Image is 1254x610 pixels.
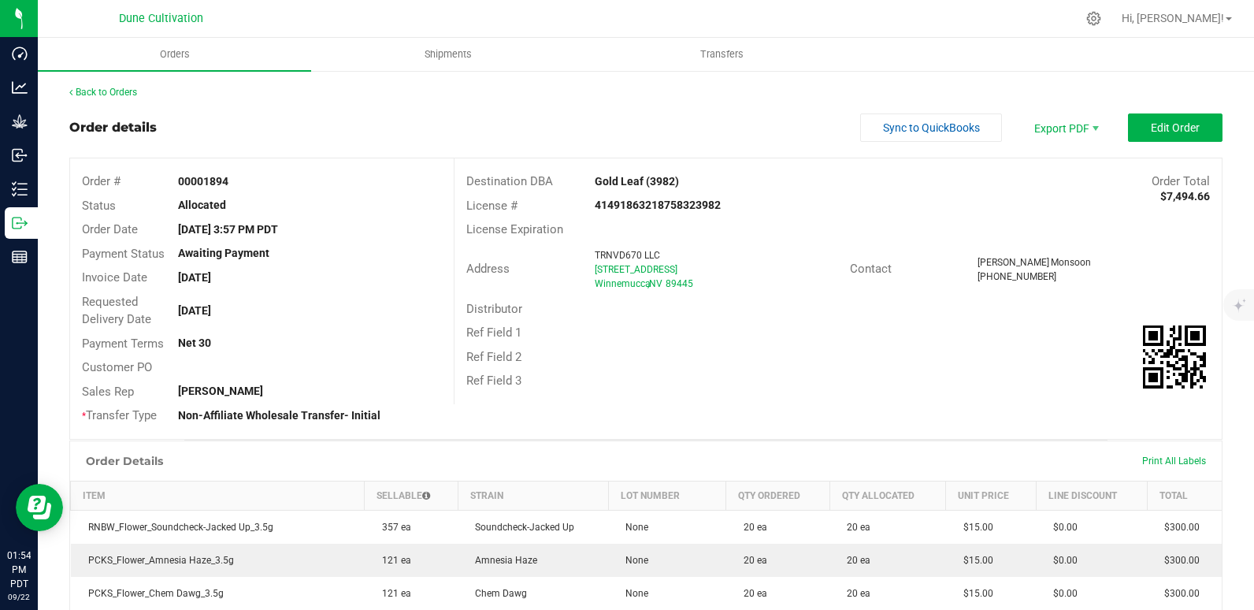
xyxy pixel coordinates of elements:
[80,555,234,566] span: PCKS_Flower_Amnesia Haze_3.5g
[839,522,870,533] span: 20 ea
[139,47,211,61] span: Orders
[1143,325,1206,389] qrcode: 00001894
[82,270,147,285] span: Invoice Date
[679,47,765,61] span: Transfers
[119,12,203,25] span: Dune Cultivation
[1036,481,1147,510] th: Line Discount
[466,174,553,188] span: Destination DBA
[466,325,521,340] span: Ref Field 1
[466,350,521,364] span: Ref Field 2
[1018,113,1112,142] li: Export PDF
[736,555,767,566] span: 20 ea
[647,278,649,289] span: ,
[38,38,311,71] a: Orders
[467,555,537,566] span: Amnesia Haze
[585,38,859,71] a: Transfers
[466,222,563,236] span: License Expiration
[12,46,28,61] inline-svg: Dashboard
[955,588,993,599] span: $15.00
[860,113,1002,142] button: Sync to QuickBooks
[467,522,574,533] span: Soundcheck-Jacked Up
[71,481,365,510] th: Item
[1142,456,1206,467] span: Print All Labels
[12,80,28,95] inline-svg: Analytics
[82,247,165,261] span: Payment Status
[12,181,28,197] inline-svg: Inventory
[1147,481,1222,510] th: Total
[311,38,584,71] a: Shipments
[466,302,522,316] span: Distributor
[1045,555,1078,566] span: $0.00
[839,555,870,566] span: 20 ea
[82,295,151,327] span: Requested Delivery Date
[1045,588,1078,599] span: $0.00
[178,175,228,188] strong: 00001894
[178,304,211,317] strong: [DATE]
[839,588,870,599] span: 20 ea
[82,385,134,399] span: Sales Rep
[178,199,226,211] strong: Allocated
[86,455,163,467] h1: Order Details
[736,588,767,599] span: 20 ea
[1156,555,1200,566] span: $300.00
[12,215,28,231] inline-svg: Outbound
[946,481,1037,510] th: Unit Price
[178,337,211,349] strong: Net 30
[466,262,510,276] span: Address
[649,278,662,289] span: NV
[178,385,263,397] strong: [PERSON_NAME]
[595,175,679,188] strong: Gold Leaf (3982)
[955,555,993,566] span: $15.00
[466,374,521,388] span: Ref Field 3
[666,278,693,289] span: 89445
[82,337,164,351] span: Payment Terms
[178,409,380,422] strong: Non-Affiliate Wholesale Transfer- Initial
[16,484,63,531] iframe: Resource center
[883,121,980,134] span: Sync to QuickBooks
[365,481,458,510] th: Sellable
[69,87,137,98] a: Back to Orders
[618,555,648,566] span: None
[82,174,121,188] span: Order #
[374,522,411,533] span: 357 ea
[12,113,28,129] inline-svg: Grow
[1122,12,1224,24] span: Hi, [PERSON_NAME]!
[467,588,527,599] span: Chem Dawg
[178,223,278,236] strong: [DATE] 3:57 PM PDT
[955,522,993,533] span: $15.00
[403,47,493,61] span: Shipments
[82,408,157,422] span: Transfer Type
[466,199,518,213] span: License #
[736,522,767,533] span: 20 ea
[178,271,211,284] strong: [DATE]
[69,118,157,137] div: Order details
[1156,522,1200,533] span: $300.00
[374,588,411,599] span: 121 ea
[608,481,725,510] th: Lot Number
[1128,113,1222,142] button: Edit Order
[726,481,830,510] th: Qty Ordered
[7,591,31,603] p: 09/22
[82,199,116,213] span: Status
[80,522,273,533] span: RNBW_Flower_Soundcheck-Jacked Up_3.5g
[1143,325,1206,389] img: Scan me!
[1084,11,1104,26] div: Manage settings
[595,264,677,275] span: [STREET_ADDRESS]
[1156,588,1200,599] span: $300.00
[595,278,651,289] span: Winnemucca
[178,247,269,259] strong: Awaiting Payment
[618,588,648,599] span: None
[978,271,1056,282] span: [PHONE_NUMBER]
[595,250,660,261] span: TRNVD670 LLC
[82,360,152,374] span: Customer PO
[618,522,648,533] span: None
[82,222,138,236] span: Order Date
[80,588,224,599] span: PCKS_Flower_Chem Dawg_3.5g
[12,147,28,163] inline-svg: Inbound
[595,199,721,211] strong: 41491863218758323982
[12,249,28,265] inline-svg: Reports
[1160,190,1210,203] strong: $7,494.66
[374,555,411,566] span: 121 ea
[978,257,1049,268] span: [PERSON_NAME]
